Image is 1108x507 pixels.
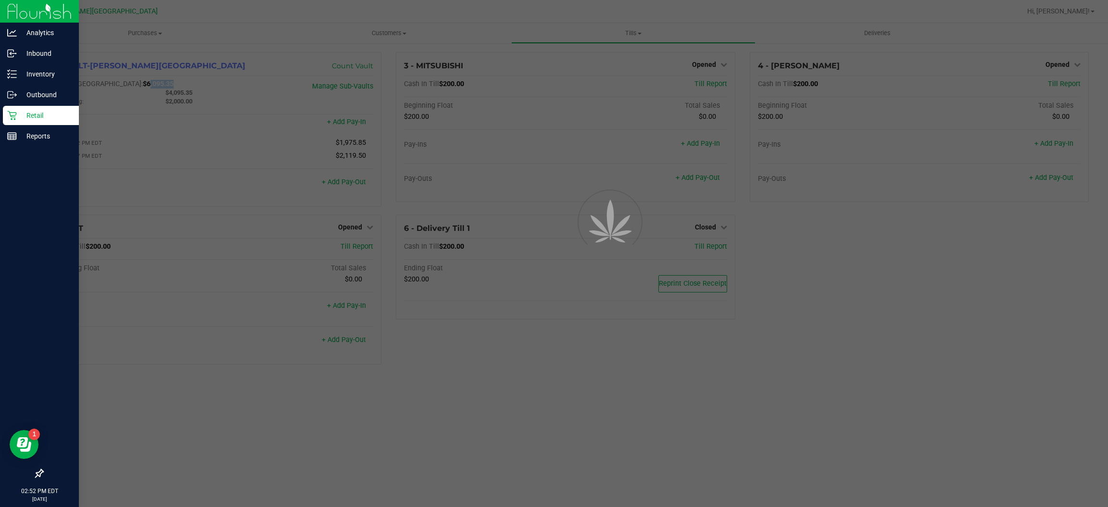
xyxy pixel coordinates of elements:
iframe: Resource center unread badge [28,429,40,440]
inline-svg: Inbound [7,49,17,58]
iframe: Resource center [10,430,38,459]
p: Inventory [17,68,75,80]
p: Reports [17,130,75,142]
inline-svg: Reports [7,131,17,141]
p: Inbound [17,48,75,59]
inline-svg: Inventory [7,69,17,79]
p: Outbound [17,89,75,101]
p: Analytics [17,27,75,38]
inline-svg: Retail [7,111,17,120]
p: 02:52 PM EDT [4,487,75,495]
inline-svg: Outbound [7,90,17,100]
inline-svg: Analytics [7,28,17,38]
p: Retail [17,110,75,121]
p: [DATE] [4,495,75,503]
